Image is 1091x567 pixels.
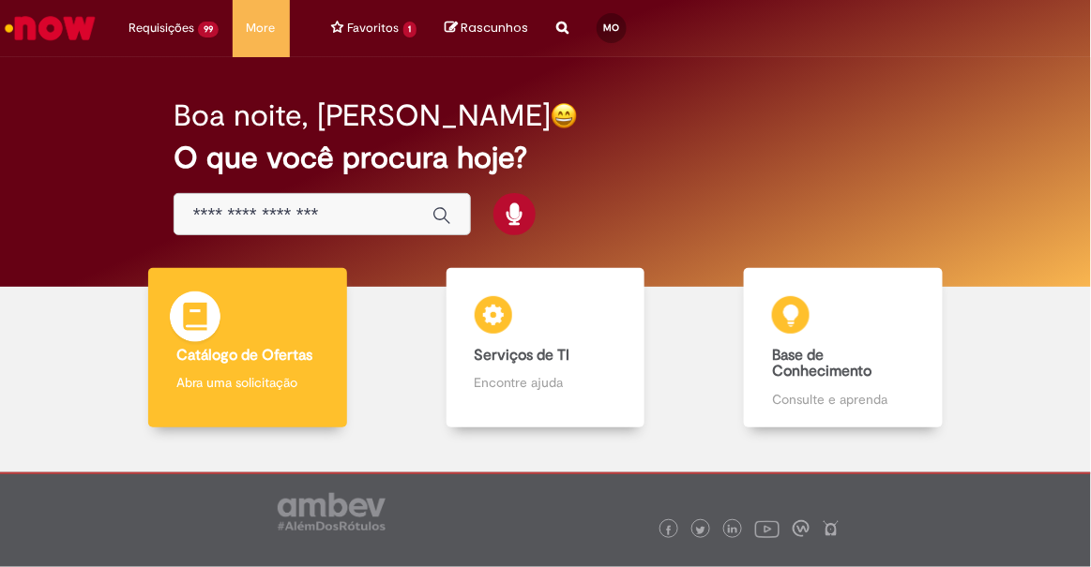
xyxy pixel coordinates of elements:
[772,346,871,381] b: Base de Conhecimento
[696,526,705,535] img: logo_footer_twitter.png
[278,493,386,530] img: logo_footer_ambev_rotulo_gray.png
[475,346,570,365] b: Serviços de TI
[98,268,397,427] a: Catálogo de Ofertas Abra uma solicitação
[176,346,312,365] b: Catálogo de Ofertas
[664,526,674,535] img: logo_footer_facebook.png
[174,99,551,132] h2: Boa noite, [PERSON_NAME]
[445,19,528,37] a: No momento, sua lista de rascunhos tem 0 Itens
[461,19,528,37] span: Rascunhos
[823,520,840,537] img: logo_footer_naosei.png
[772,390,915,409] p: Consulte e aprenda
[793,520,810,537] img: logo_footer_workplace.png
[174,142,917,174] h2: O que você procura hoje?
[694,268,993,427] a: Base de Conhecimento Consulte e aprenda
[397,268,695,427] a: Serviços de TI Encontre ajuda
[198,22,219,37] span: 99
[551,102,578,129] img: happy-face.png
[403,22,417,37] span: 1
[129,19,194,37] span: Requisições
[755,516,780,541] img: logo_footer_youtube.png
[2,9,98,47] img: ServiceNow
[475,373,617,392] p: Encontre ajuda
[176,373,319,392] p: Abra uma solicitação
[604,22,620,34] span: MO
[247,19,276,37] span: More
[728,525,737,536] img: logo_footer_linkedin.png
[348,19,400,37] span: Favoritos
